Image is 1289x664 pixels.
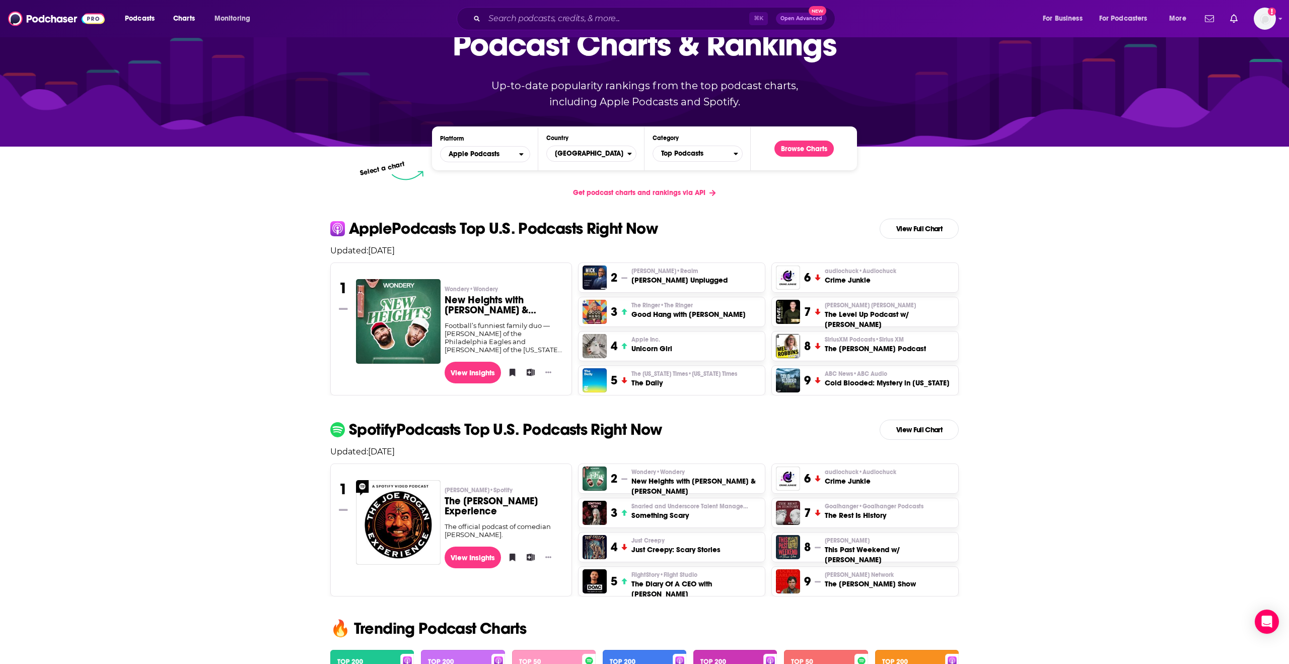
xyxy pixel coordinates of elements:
[445,522,564,539] div: The official podcast of comedian [PERSON_NAME].
[880,219,959,239] a: View Full Chart
[631,370,737,388] a: The [US_STATE] Times•[US_STATE] TimesThe Daily
[804,540,811,555] h3: 8
[776,501,800,525] a: The Rest Is History
[653,146,743,162] button: Categories
[573,188,705,197] span: Get podcast charts and rankings via API
[825,344,926,354] h3: The [PERSON_NAME] Podcast
[825,468,896,476] span: audiochuck
[631,468,761,476] p: Wondery • Wondery
[875,336,904,343] span: • Sirius XM
[776,334,800,358] img: The Mel Robbins Podcast
[583,569,607,593] a: The Diary Of A CEO with Steven Bartlett
[631,579,761,599] h3: The Diary Of A CEO with [PERSON_NAME]
[583,535,607,559] img: Just Creepy: Scary Stories
[660,571,697,578] span: • Flight Studio
[631,502,752,520] a: Snarled and Underscore Talent ManagementSomething Scary
[445,321,564,354] div: Football’s funniest family duo — [PERSON_NAME] of the Philadelphia Eagles and [PERSON_NAME] of th...
[445,285,564,293] p: Wondery • Wondery
[631,510,752,520] h3: Something Scary
[776,368,800,392] img: Cold Blooded: Mystery in Alaska
[774,141,834,157] a: Browse Charts
[1093,11,1162,27] button: open menu
[653,145,734,162] span: Top Podcasts
[631,309,746,319] h3: Good Hang with [PERSON_NAME]
[339,480,347,498] h3: 1
[1226,10,1242,27] a: Show notifications dropdown
[825,510,923,520] h3: The Rest Is History
[631,267,698,275] span: [PERSON_NAME]
[445,486,564,522] a: [PERSON_NAME]•SpotifyThe [PERSON_NAME] Experience
[611,373,617,388] h3: 5
[825,301,954,309] p: Paul Alex Espinoza
[776,300,800,324] a: The Level Up Podcast w/ Paul Alex
[392,171,423,180] img: select arrow
[330,221,345,236] img: apple Icon
[631,468,761,496] a: Wondery•WonderyNew Heights with [PERSON_NAME] & [PERSON_NAME]
[173,12,195,26] span: Charts
[505,550,515,565] button: Bookmark Podcast
[825,468,896,476] p: audiochuck • Audiochuck
[804,505,811,520] h3: 7
[776,535,800,559] a: This Past Weekend w/ Theo Von
[825,476,896,486] h3: Crime Junkie
[445,496,564,516] h3: The [PERSON_NAME] Experience
[688,370,737,377] span: • [US_STATE] Times
[8,9,105,28] img: Podchaser - Follow, Share and Rate Podcasts
[611,471,617,486] h3: 2
[1043,12,1083,26] span: For Business
[631,336,660,344] span: Apple Inc.
[804,471,811,486] h3: 6
[631,537,665,545] span: Just Creepy
[330,422,345,437] img: spotify Icon
[583,501,607,525] img: Something Scary
[547,145,627,162] span: [GEOGRAPHIC_DATA]
[780,16,822,21] span: Open Advanced
[453,12,837,77] p: Podcast Charts & Rankings
[339,279,347,297] h3: 1
[858,469,896,476] span: • Audiochuck
[445,295,564,315] h3: New Heights with [PERSON_NAME] & [PERSON_NAME]
[583,467,607,491] img: New Heights with Jason & Travis Kelce
[565,180,724,205] a: Get podcast charts and rankings via API
[825,370,950,388] a: ABC News•ABC AudioCold Blooded: Mystery in [US_STATE]
[858,503,923,510] span: • Goalhanger Podcasts
[804,270,811,285] h3: 6
[445,486,564,494] p: Joe Rogan • Spotify
[583,300,607,324] img: Good Hang with Amy Poehler
[825,301,954,329] a: [PERSON_NAME] [PERSON_NAME]The Level Up Podcast w/ [PERSON_NAME]
[631,336,672,354] a: Apple Inc.Unicorn Girl
[631,502,752,510] span: Snarled and Underscore Talent Management
[825,537,954,565] a: [PERSON_NAME]This Past Weekend w/ [PERSON_NAME]
[611,270,617,285] h3: 2
[825,336,926,354] a: SiriusXM Podcasts•Sirius XMThe [PERSON_NAME] Podcast
[583,334,607,358] img: Unicorn Girl
[776,467,800,491] img: Crime Junkie
[631,336,672,344] p: Apple Inc.
[356,480,441,564] a: The Joe Rogan Experience
[776,569,800,593] img: The Tucker Carlson Show
[583,368,607,392] img: The Daily
[356,279,441,363] a: New Heights with Jason & Travis Kelce
[825,571,894,579] span: [PERSON_NAME] Network
[631,301,693,309] span: The Ringer
[541,367,555,377] button: Show More Button
[825,579,916,589] h3: The [PERSON_NAME] Show
[611,540,617,555] h3: 4
[445,285,564,321] a: Wondery•WonderyNew Heights with [PERSON_NAME] & [PERSON_NAME]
